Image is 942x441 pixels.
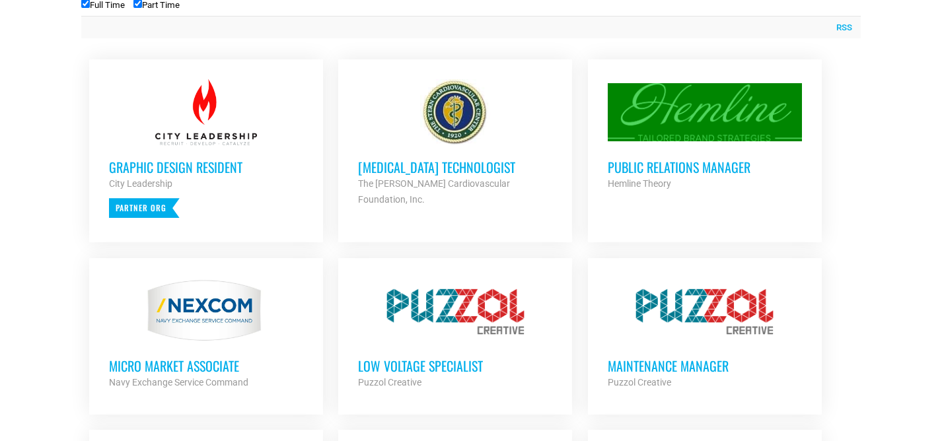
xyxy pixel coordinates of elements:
a: Graphic Design Resident City Leadership Partner Org [89,59,323,238]
h3: Maintenance Manager [608,357,802,374]
strong: The [PERSON_NAME] Cardiovascular Foundation, Inc. [358,178,510,205]
strong: Navy Exchange Service Command [109,377,248,388]
h3: Graphic Design Resident [109,158,303,176]
h3: [MEDICAL_DATA] Technologist [358,158,552,176]
a: [MEDICAL_DATA] Technologist The [PERSON_NAME] Cardiovascular Foundation, Inc. [338,59,572,227]
a: MICRO MARKET ASSOCIATE Navy Exchange Service Command [89,258,323,410]
strong: Hemline Theory [608,178,671,189]
strong: City Leadership [109,178,172,189]
h3: Public Relations Manager [608,158,802,176]
a: Maintenance Manager Puzzol Creative [588,258,822,410]
p: Partner Org [109,198,180,218]
h3: MICRO MARKET ASSOCIATE [109,357,303,374]
a: Low Voltage Specialist Puzzol Creative [338,258,572,410]
a: RSS [830,21,852,34]
a: Public Relations Manager Hemline Theory [588,59,822,211]
h3: Low Voltage Specialist [358,357,552,374]
strong: Puzzol Creative [358,377,421,388]
strong: Puzzol Creative [608,377,671,388]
